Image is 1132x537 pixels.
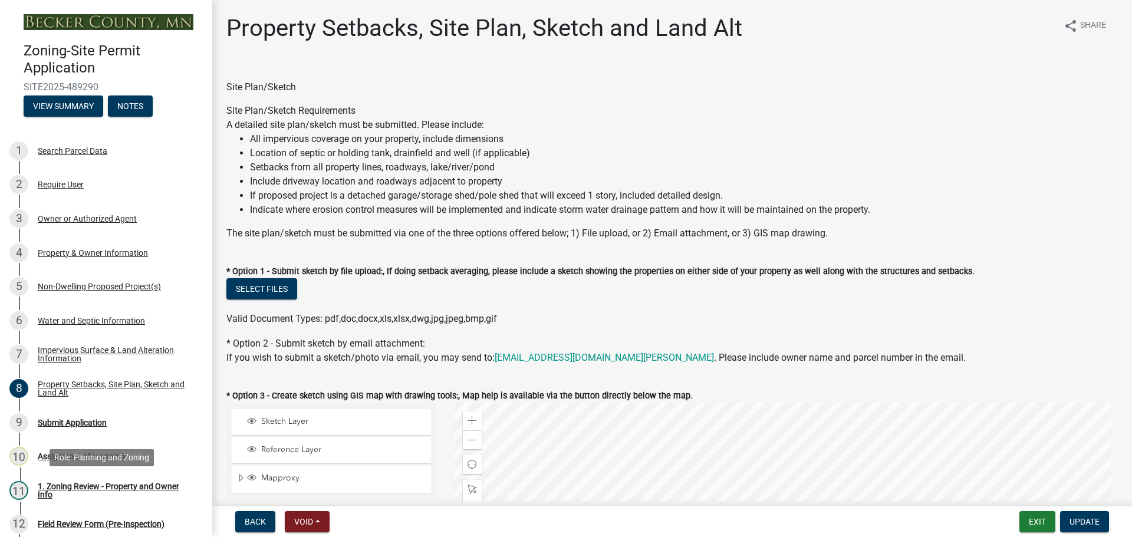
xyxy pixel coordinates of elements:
div: Mapproxy [245,473,427,485]
div: 1 [9,141,28,160]
a: [EMAIL_ADDRESS][DOMAIN_NAME][PERSON_NAME] [495,352,714,363]
div: Role: Planning and Zoning [50,449,154,466]
div: Require User [38,180,84,189]
div: Field Review Form (Pre-Inspection) [38,520,164,528]
li: Include driveway location and roadways adjacent to property [250,174,1118,189]
div: Property & Owner Information [38,249,148,257]
button: View Summary [24,95,103,117]
div: Sketch Layer [245,416,427,428]
li: All impervious coverage on your property, include dimensions [250,132,1118,146]
i: share [1064,19,1078,33]
div: Water and Septic Information [38,317,145,325]
div: Site Plan/Sketch [226,80,1118,94]
div: A detailed site plan/sketch must be submitted. Please include: [226,118,1118,217]
div: 6 [9,311,28,330]
div: Non-Dwelling Proposed Project(s) [38,282,161,291]
span: SITE2025-489290 [24,81,189,93]
div: 5 [9,277,28,296]
span: Void [294,517,313,526]
li: Reference Layer [232,437,431,464]
div: 8 [9,379,28,398]
span: If you wish to submit a sketch/photo via email, you may send to: . Please include owner name and ... [226,352,966,363]
div: Search Parcel Data [38,147,107,155]
span: Mapproxy [258,473,427,483]
li: Mapproxy [232,466,431,493]
div: 12 [9,515,28,533]
li: Indicate where erosion control measures will be implemented and indicate storm water drainage pat... [250,203,1118,217]
wm-modal-confirm: Notes [108,102,153,111]
span: Expand [236,473,245,485]
div: Find my location [463,455,482,474]
li: Setbacks from all property lines, roadways, lake/river/pond [250,160,1118,174]
div: Impervious Surface & Land Alteration Information [38,346,193,363]
span: Valid Document Types: pdf,doc,docx,xls,xlsx,dwg,jpg,jpeg,bmp,gif [226,313,497,324]
span: Back [245,517,266,526]
div: Owner or Authorized Agent [38,215,137,223]
span: Share [1080,19,1106,33]
div: Zoom out [463,430,482,449]
button: Update [1060,511,1109,532]
img: Becker County, Minnesota [24,14,193,30]
div: * Option 2 - Submit sketch by email attachment: [226,337,1118,365]
div: Assignment of Inspector [38,452,127,460]
label: * Option 1 - Submit sketch by file upload:, If doing setback averaging, please include a sketch s... [226,268,975,276]
div: Submit Application [38,419,107,427]
span: Reference Layer [258,444,427,455]
button: shareShare [1054,14,1115,37]
h4: Zoning-Site Permit Application [24,42,203,77]
button: Void [285,511,330,532]
div: The site plan/sketch must be submitted via one of the three options offered below; 1) File upload... [226,226,1118,241]
li: If proposed project is a detached garage/storage shed/pole shed that will exceed 1 story, include... [250,189,1118,203]
div: 11 [9,481,28,500]
div: 2 [9,175,28,194]
ul: Layer List [231,406,432,496]
div: 1. Zoning Review - Property and Owner Info [38,482,193,499]
div: 9 [9,413,28,432]
h1: Property Setbacks, Site Plan, Sketch and Land Alt [226,14,742,42]
button: Back [235,511,275,532]
span: Update [1070,517,1100,526]
div: Property Setbacks, Site Plan, Sketch and Land Alt [38,380,193,397]
div: Reference Layer [245,444,427,456]
button: Notes [108,95,153,117]
button: Select files [226,278,297,299]
div: 4 [9,243,28,262]
label: * Option 3 - Create sketch using GIS map with drawing tools:, Map help is available via the butto... [226,392,693,400]
wm-modal-confirm: Summary [24,102,103,111]
span: Sketch Layer [258,416,427,427]
li: Sketch Layer [232,409,431,436]
div: Site Plan/Sketch Requirements [226,104,1118,241]
div: Zoom in [463,411,482,430]
div: 3 [9,209,28,228]
div: 7 [9,345,28,364]
div: 10 [9,447,28,466]
button: Exit [1019,511,1055,532]
li: Location of septic or holding tank, drainfield and well (if applicable) [250,146,1118,160]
